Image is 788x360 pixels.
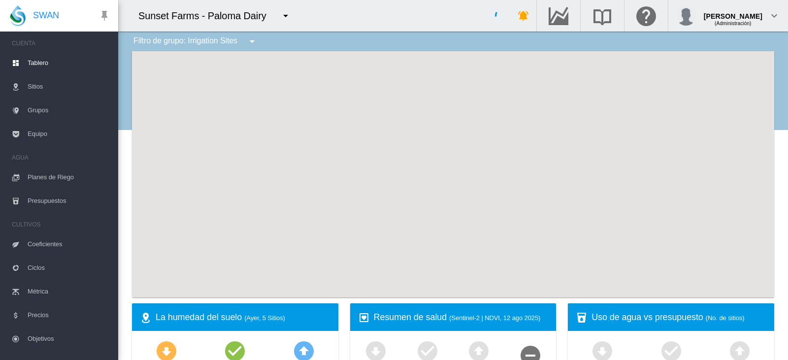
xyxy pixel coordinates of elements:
div: Resumen de salud [374,311,549,324]
span: (Sentinel-2 | NDVI, 12 ago 2025) [449,314,540,322]
span: CUENTA [12,35,110,51]
span: (No. de sitios) [706,314,745,322]
img: profile.jpg [676,6,696,26]
div: Sunset Farms - Paloma Dairy [138,9,275,23]
span: AGUA [12,150,110,165]
span: (Ayer, 5 Sitios) [244,314,285,322]
md-icon: Haga clic aquí para obtener ayuda [634,10,658,22]
md-icon: icon-bell-ring [518,10,529,22]
img: SWAN-Landscape-Logo-Colour-drop.png [10,5,26,26]
span: Sitios [28,75,110,98]
span: Presupuestos [28,189,110,213]
md-icon: icon-menu-down [246,35,258,47]
span: Coeficientes [28,232,110,256]
md-icon: icon-cup-water [576,312,588,324]
div: Filtro de grupo: Irrigation Sites [126,32,265,51]
span: Tablero [28,51,110,75]
span: Objetivos [28,327,110,351]
md-icon: icon-menu-down [280,10,292,22]
button: icon-menu-down [242,32,262,51]
div: La humedad del suelo [156,311,330,324]
md-icon: icon-heart-box-outline [358,312,370,324]
md-icon: icon-map-marker-radius [140,312,152,324]
md-icon: Ir al Centro de Datos [547,10,570,22]
div: [PERSON_NAME] [704,7,762,17]
md-icon: Buscar en la base de conocimientos [591,10,614,22]
span: Ciclos [28,256,110,280]
span: (Administración) [715,21,751,26]
md-icon: icon-pin [98,10,110,22]
span: Métrica [28,280,110,303]
button: icon-menu-down [276,6,295,26]
button: icon-bell-ring [514,6,533,26]
div: Uso de agua vs presupuesto [591,311,766,324]
md-icon: icon-chevron-down [768,10,780,22]
span: SWAN [33,9,59,22]
span: CULTIVOS [12,217,110,232]
span: Precios [28,303,110,327]
span: Grupos [28,98,110,122]
span: Equipo [28,122,110,146]
span: Planes de Riego [28,165,110,189]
